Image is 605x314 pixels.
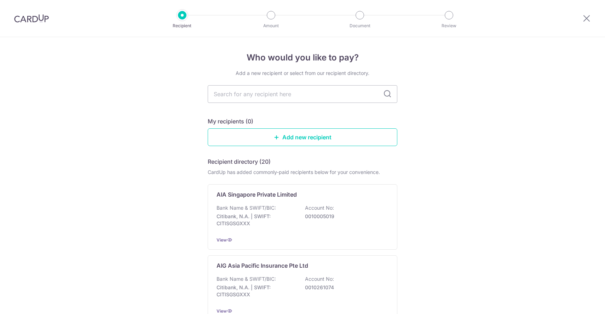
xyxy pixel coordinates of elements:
[305,275,334,283] p: Account No:
[305,204,334,211] p: Account No:
[217,308,227,314] a: View
[245,22,297,29] p: Amount
[217,213,296,227] p: Citibank, N.A. | SWIFT: CITISGSGXXX
[208,157,271,166] h5: Recipient directory (20)
[217,204,276,211] p: Bank Name & SWIFT/BIC:
[423,22,475,29] p: Review
[208,51,397,64] h4: Who would you like to pay?
[208,169,397,176] div: CardUp has added commonly-paid recipients below for your convenience.
[208,70,397,77] div: Add a new recipient or select from our recipient directory.
[208,128,397,146] a: Add new recipient
[156,22,208,29] p: Recipient
[559,293,598,310] iframe: Opens a widget where you can find more information
[217,275,276,283] p: Bank Name & SWIFT/BIC:
[208,117,253,126] h5: My recipients (0)
[217,190,297,199] p: AIA Singapore Private Limited
[217,261,308,270] p: AIG Asia Pacific Insurance Pte Ltd
[217,284,296,298] p: Citibank, N.A. | SWIFT: CITISGSGXXX
[14,14,49,23] img: CardUp
[334,22,386,29] p: Document
[217,237,227,243] a: View
[305,284,384,291] p: 0010261074
[305,213,384,220] p: 0010005019
[208,85,397,103] input: Search for any recipient here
